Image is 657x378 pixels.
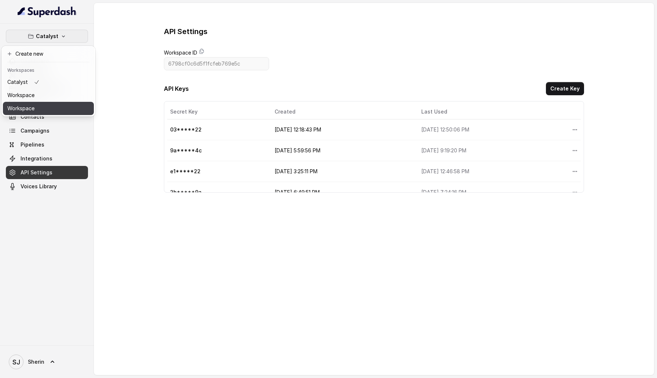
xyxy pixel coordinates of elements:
[7,91,34,100] p: Workspace
[7,78,28,86] p: Catalyst
[3,64,94,75] header: Workspaces
[1,46,95,116] div: Catalyst
[36,32,58,41] p: Catalyst
[3,47,94,60] button: Create new
[7,104,34,113] p: Workspace
[6,30,88,43] button: Catalyst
